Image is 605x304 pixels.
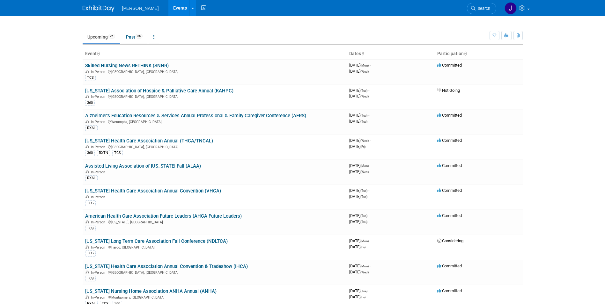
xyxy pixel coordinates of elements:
[360,170,369,174] span: (Wed)
[467,3,496,14] a: Search
[437,264,462,268] span: Committed
[85,200,96,206] div: TCS
[349,194,367,199] span: [DATE]
[349,138,371,143] span: [DATE]
[370,63,371,68] span: -
[437,113,462,118] span: Committed
[91,170,107,174] span: In-Person
[349,94,369,98] span: [DATE]
[85,75,96,81] div: TCS
[85,271,89,274] img: In-Person Event
[85,119,344,124] div: Wetumpka, [GEOGRAPHIC_DATA]
[136,34,143,39] span: 86
[91,295,107,300] span: In-Person
[85,288,217,294] a: [US_STATE] Nursing Home Association ANHA Annual (ANHA)
[85,244,344,250] div: Fargo, [GEOGRAPHIC_DATA]
[85,170,89,173] img: In-Person Event
[360,164,369,168] span: (Mon)
[91,120,107,124] span: In-Person
[349,144,365,149] span: [DATE]
[85,276,96,281] div: TCS
[83,5,114,12] img: ExhibitDay
[85,69,344,74] div: [GEOGRAPHIC_DATA], [GEOGRAPHIC_DATA]
[360,220,367,224] span: (Thu)
[122,6,159,11] span: [PERSON_NAME]
[85,219,344,224] div: [US_STATE], [GEOGRAPHIC_DATA]
[368,288,369,293] span: -
[360,64,369,67] span: (Mon)
[360,145,365,148] span: (Fri)
[464,51,467,56] a: Sort by Participation Type
[435,48,523,59] th: Participation
[85,100,95,106] div: 360
[83,31,120,43] a: Upcoming25
[108,34,115,39] span: 25
[360,239,369,243] span: (Mon)
[349,288,369,293] span: [DATE]
[368,113,369,118] span: -
[85,250,96,256] div: TCS
[91,271,107,275] span: In-Person
[85,125,98,131] div: RXAL
[91,95,107,99] span: In-Person
[85,138,213,144] a: [US_STATE] Health Care Association Annual (THCA/TNCAL)
[368,188,369,193] span: -
[370,163,371,168] span: -
[85,195,89,198] img: In-Person Event
[85,150,95,156] div: 360
[360,95,369,98] span: (Wed)
[360,114,367,117] span: (Tue)
[360,70,369,73] span: (Wed)
[91,70,107,74] span: In-Person
[370,238,371,243] span: -
[349,119,367,124] span: [DATE]
[349,213,369,218] span: [DATE]
[370,264,371,268] span: -
[437,188,462,193] span: Committed
[349,169,369,174] span: [DATE]
[360,139,369,142] span: (Wed)
[360,120,367,123] span: (Tue)
[368,213,369,218] span: -
[360,214,367,218] span: (Tue)
[368,88,369,93] span: -
[85,94,344,99] div: [GEOGRAPHIC_DATA], [GEOGRAPHIC_DATA]
[85,264,248,269] a: [US_STATE] Health Care Association Annual Convention & Tradeshow (IHCA)
[85,63,169,69] a: Skilled Nursing News RETHINK (SNNR)
[361,51,364,56] a: Sort by Start Date
[360,245,365,249] span: (Fri)
[476,6,490,11] span: Search
[349,294,365,299] span: [DATE]
[85,144,344,149] div: [GEOGRAPHIC_DATA], [GEOGRAPHIC_DATA]
[85,113,306,119] a: Alzheimer's Education Resources & Services Annual Professional & Family Caregiver Conference (AERS)
[85,295,89,299] img: In-Person Event
[349,69,369,74] span: [DATE]
[437,163,462,168] span: Committed
[349,264,371,268] span: [DATE]
[85,226,96,231] div: TCS
[85,220,89,223] img: In-Person Event
[85,245,89,249] img: In-Person Event
[83,48,347,59] th: Event
[121,31,147,43] a: Past86
[85,213,242,219] a: American Health Care Association Future Leaders (AHCA Future Leaders)
[85,95,89,98] img: In-Person Event
[360,295,365,299] span: (Fri)
[85,70,89,73] img: In-Person Event
[437,213,462,218] span: Committed
[97,150,110,156] div: RXTN
[349,113,369,118] span: [DATE]
[437,88,460,93] span: Not Going
[349,219,367,224] span: [DATE]
[85,270,344,275] div: [GEOGRAPHIC_DATA], [GEOGRAPHIC_DATA]
[91,220,107,224] span: In-Person
[112,150,123,156] div: TCS
[349,163,371,168] span: [DATE]
[360,289,367,293] span: (Tue)
[349,270,369,274] span: [DATE]
[91,245,107,250] span: In-Person
[85,175,98,181] div: RXAL
[505,2,517,14] img: Jaime Butler
[349,63,371,68] span: [DATE]
[360,89,367,92] span: (Tue)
